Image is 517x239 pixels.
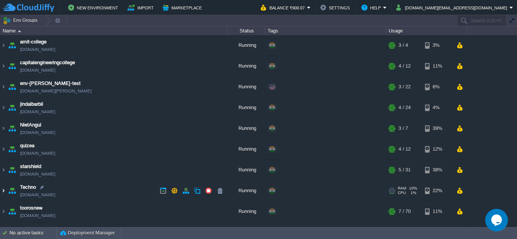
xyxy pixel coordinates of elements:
div: 11% [425,56,450,76]
img: AMDAwAAAACH5BAEAAAAALAAAAAABAAEAAAICRAEAOw== [7,201,17,222]
img: AMDAwAAAACH5BAEAAAAALAAAAAABAAEAAAICRAEAOw== [0,139,6,159]
span: RAM [398,186,406,191]
a: jindalbarbil [20,100,43,108]
a: [DOMAIN_NAME] [20,129,55,136]
div: 4 / 12 [399,139,411,159]
a: toorosnew [20,204,42,212]
div: Running [227,56,265,76]
a: capitalengineeringcollege [20,59,75,66]
a: [DOMAIN_NAME] [20,46,55,53]
div: Running [227,97,265,118]
div: Status [228,26,265,35]
a: [DOMAIN_NAME][PERSON_NAME] [20,87,92,95]
img: AMDAwAAAACH5BAEAAAAALAAAAAABAAEAAAICRAEAOw== [7,180,17,201]
div: Running [227,180,265,201]
a: Techno [20,183,36,191]
span: 1% [409,191,416,195]
iframe: chat widget [485,209,509,231]
div: 3 / 22 [399,77,411,97]
img: AMDAwAAAACH5BAEAAAAALAAAAAABAAEAAAICRAEAOw== [7,139,17,159]
div: 3% [425,35,450,56]
img: AMDAwAAAACH5BAEAAAAALAAAAAABAAEAAAICRAEAOw== [7,97,17,118]
button: Deployment Manager [60,229,115,237]
img: AMDAwAAAACH5BAEAAAAALAAAAAABAAEAAAICRAEAOw== [18,30,21,32]
img: AMDAwAAAACH5BAEAAAAALAAAAAABAAEAAAICRAEAOw== [0,56,6,76]
a: [DOMAIN_NAME] [20,191,55,199]
a: NietAngul [20,121,41,129]
span: 10% [409,186,417,191]
div: 22% [425,180,450,201]
img: AMDAwAAAACH5BAEAAAAALAAAAAABAAEAAAICRAEAOw== [0,118,6,139]
img: AMDAwAAAACH5BAEAAAAALAAAAAABAAEAAAICRAEAOw== [0,201,6,222]
div: Running [227,160,265,180]
button: Marketplace [163,3,204,12]
button: Env Groups [3,15,40,26]
div: 4% [425,97,450,118]
button: New Environment [68,3,120,12]
div: 38% [425,160,450,180]
div: Usage [387,26,467,35]
button: Balance ₹900.07 [261,3,307,12]
a: starshield [20,163,41,170]
a: yppschool [20,225,42,233]
a: [DOMAIN_NAME] [20,212,55,219]
div: Running [227,77,265,97]
img: AMDAwAAAACH5BAEAAAAALAAAAAABAAEAAAICRAEAOw== [7,56,17,76]
div: 6% [425,77,450,97]
div: Running [227,139,265,159]
div: Running [227,201,265,222]
button: Import [128,3,156,12]
a: amit-college [20,38,47,46]
div: Tags [266,26,386,35]
img: AMDAwAAAACH5BAEAAAAALAAAAAABAAEAAAICRAEAOw== [0,77,6,97]
div: 39% [425,118,450,139]
div: 5 / 31 [399,160,411,180]
div: 3 / 4 [399,35,408,56]
div: 4 / 24 [399,97,411,118]
a: [DOMAIN_NAME] [20,66,55,74]
span: CPU [398,191,406,195]
div: 12% [425,139,450,159]
button: [DOMAIN_NAME][EMAIL_ADDRESS][DOMAIN_NAME] [396,3,509,12]
img: AMDAwAAAACH5BAEAAAAALAAAAAABAAEAAAICRAEAOw== [0,35,6,56]
div: Running [227,35,265,56]
a: [DOMAIN_NAME] [20,150,55,157]
div: 3 / 7 [399,118,408,139]
button: Help [361,3,383,12]
div: Running [227,118,265,139]
div: 11% [425,201,450,222]
a: quizea [20,142,34,150]
img: AMDAwAAAACH5BAEAAAAALAAAAAABAAEAAAICRAEAOw== [7,77,17,97]
a: env-[PERSON_NAME]-test [20,80,81,87]
img: AMDAwAAAACH5BAEAAAAALAAAAAABAAEAAAICRAEAOw== [7,35,17,56]
img: AMDAwAAAACH5BAEAAAAALAAAAAABAAEAAAICRAEAOw== [7,160,17,180]
img: AMDAwAAAACH5BAEAAAAALAAAAAABAAEAAAICRAEAOw== [7,118,17,139]
div: Name [1,26,227,35]
div: 7 / 70 [399,201,411,222]
img: AMDAwAAAACH5BAEAAAAALAAAAAABAAEAAAICRAEAOw== [0,97,6,118]
button: Settings [320,3,352,12]
img: CloudJiffy [3,3,54,12]
img: AMDAwAAAACH5BAEAAAAALAAAAAABAAEAAAICRAEAOw== [0,180,6,201]
a: [DOMAIN_NAME] [20,170,55,178]
img: AMDAwAAAACH5BAEAAAAALAAAAAABAAEAAAICRAEAOw== [0,160,6,180]
a: [DOMAIN_NAME] [20,108,55,116]
div: No active tasks [9,227,57,239]
div: 4 / 12 [399,56,411,76]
